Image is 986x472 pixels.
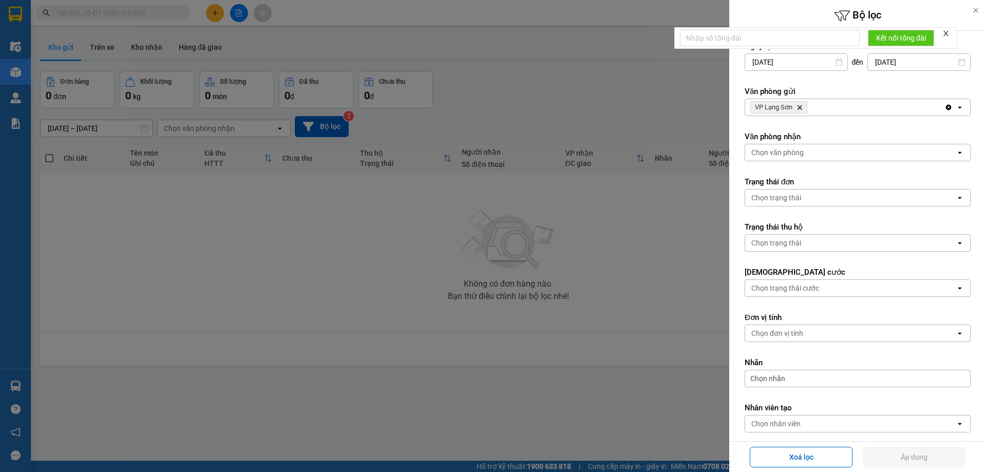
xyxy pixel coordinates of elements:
[942,30,950,37] span: close
[751,328,803,338] div: Chọn đơn vị tính
[745,267,971,277] label: [DEMOGRAPHIC_DATA] cước
[956,329,964,337] svg: open
[868,54,970,70] input: Select a date.
[751,419,801,429] div: Chọn nhân viên
[751,193,801,203] div: Chọn trạng thái
[745,222,971,232] label: Trạng thái thu hộ
[956,420,964,428] svg: open
[868,30,934,46] button: Kết nối tổng đài
[751,283,819,293] div: Chọn trạng thái cước
[745,131,971,142] label: Văn phòng nhận
[755,103,792,111] span: VP Lạng Sơn
[956,148,964,157] svg: open
[750,447,852,467] button: Xoá lọc
[852,57,864,67] span: đến
[956,103,964,111] svg: open
[956,284,964,292] svg: open
[745,357,971,368] label: Nhãn
[680,30,860,46] input: Nhập số tổng đài
[876,32,926,44] span: Kết nối tổng đài
[745,86,971,97] label: Văn phòng gửi
[751,238,801,248] div: Chọn trạng thái
[956,239,964,247] svg: open
[745,177,971,187] label: Trạng thái đơn
[797,104,803,110] svg: Delete
[944,103,953,111] svg: Clear all
[750,373,785,384] span: Chọn nhãn
[745,403,971,413] label: Nhân viên tạo
[751,147,804,158] div: Chọn văn phòng
[745,54,847,70] input: Select a date.
[863,447,965,467] button: Áp dụng
[809,102,810,112] input: Selected VP Lạng Sơn.
[956,194,964,202] svg: open
[745,312,971,323] label: Đơn vị tính
[750,101,807,114] span: VP Lạng Sơn, close by backspace
[729,8,986,24] h6: Bộ lọc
